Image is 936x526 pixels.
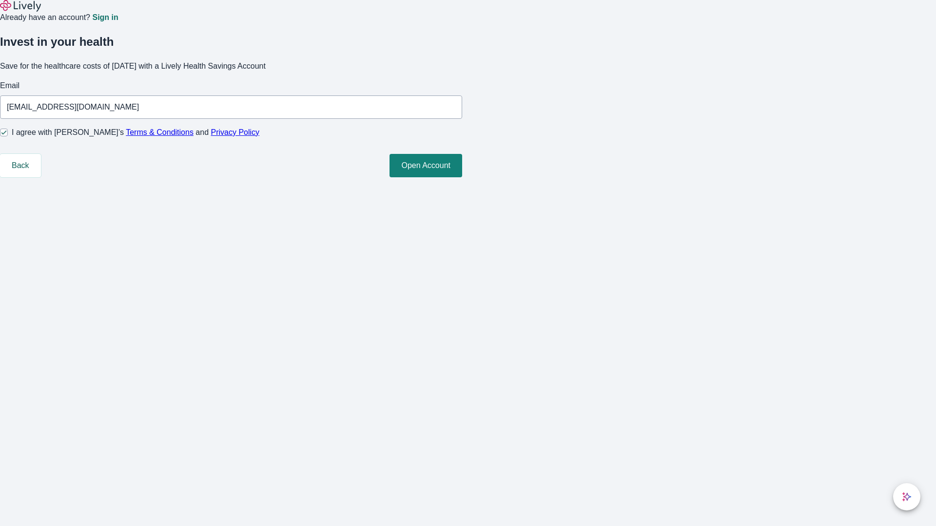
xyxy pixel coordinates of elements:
a: Sign in [92,14,118,21]
button: Open Account [390,154,462,177]
button: chat [893,483,920,510]
a: Terms & Conditions [126,128,194,136]
svg: Lively AI Assistant [902,492,912,502]
span: I agree with [PERSON_NAME]’s and [12,127,259,138]
a: Privacy Policy [211,128,260,136]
